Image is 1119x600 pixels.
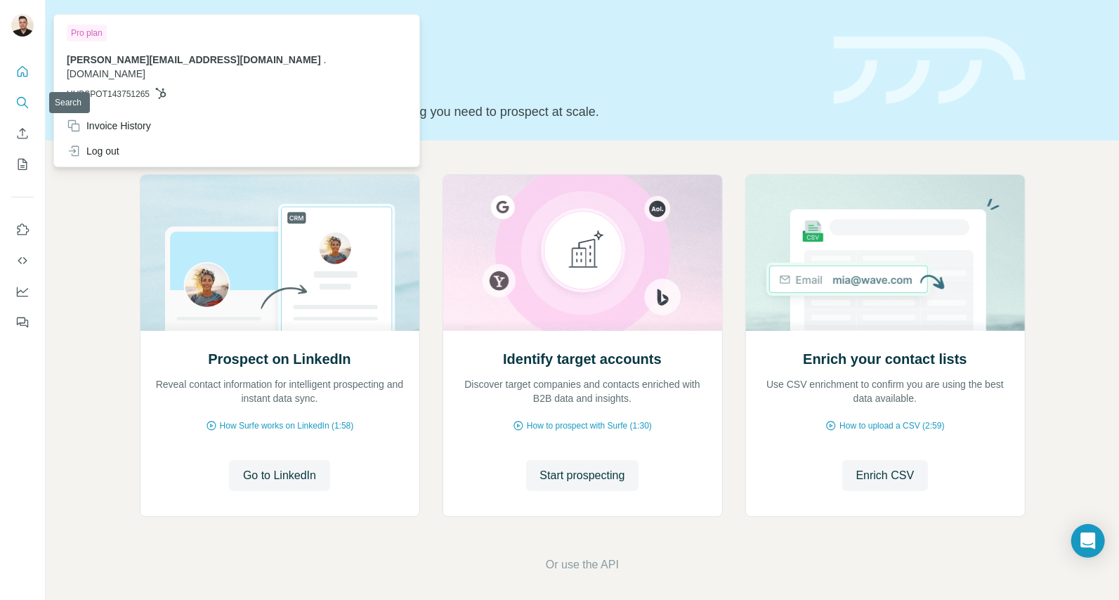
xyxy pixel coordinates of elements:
[540,467,625,484] span: Start prospecting
[11,217,34,242] button: Use Surfe on LinkedIn
[856,467,915,484] span: Enrich CSV
[457,377,708,405] p: Discover target companies and contacts enriched with B2B data and insights.
[243,467,316,484] span: Go to LinkedIn
[803,349,967,369] h2: Enrich your contact lists
[11,121,34,146] button: Enrich CSV
[527,419,652,432] span: How to prospect with Surfe (1:30)
[1071,524,1105,558] div: Open Intercom Messenger
[229,460,330,491] button: Go to LinkedIn
[140,102,817,122] p: Pick your starting point and we’ll provide everything you need to prospect at scale.
[220,419,354,432] span: How Surfe works on LinkedIn (1:58)
[324,54,327,65] span: .
[503,349,662,369] h2: Identify target accounts
[140,175,420,331] img: Prospect on LinkedIn
[526,460,639,491] button: Start prospecting
[760,377,1011,405] p: Use CSV enrichment to confirm you are using the best data available.
[745,175,1026,331] img: Enrich your contact lists
[11,279,34,304] button: Dashboard
[67,119,151,133] div: Invoice History
[11,59,34,84] button: Quick start
[839,419,944,432] span: How to upload a CSV (2:59)
[67,68,145,79] span: [DOMAIN_NAME]
[842,460,929,491] button: Enrich CSV
[208,349,351,369] h2: Prospect on LinkedIn
[443,175,723,331] img: Identify target accounts
[11,248,34,273] button: Use Surfe API
[11,14,34,37] img: Avatar
[155,377,405,405] p: Reveal contact information for intelligent prospecting and instant data sync.
[140,26,817,40] div: Quick start
[11,310,34,335] button: Feedback
[67,25,107,41] div: Pro plan
[11,90,34,115] button: Search
[546,556,619,573] button: Or use the API
[67,144,119,158] div: Log out
[67,54,321,65] span: [PERSON_NAME][EMAIL_ADDRESS][DOMAIN_NAME]
[67,88,150,100] span: HUBSPOT143751265
[11,152,34,177] button: My lists
[140,65,817,93] h1: Let’s prospect together
[834,37,1026,105] img: banner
